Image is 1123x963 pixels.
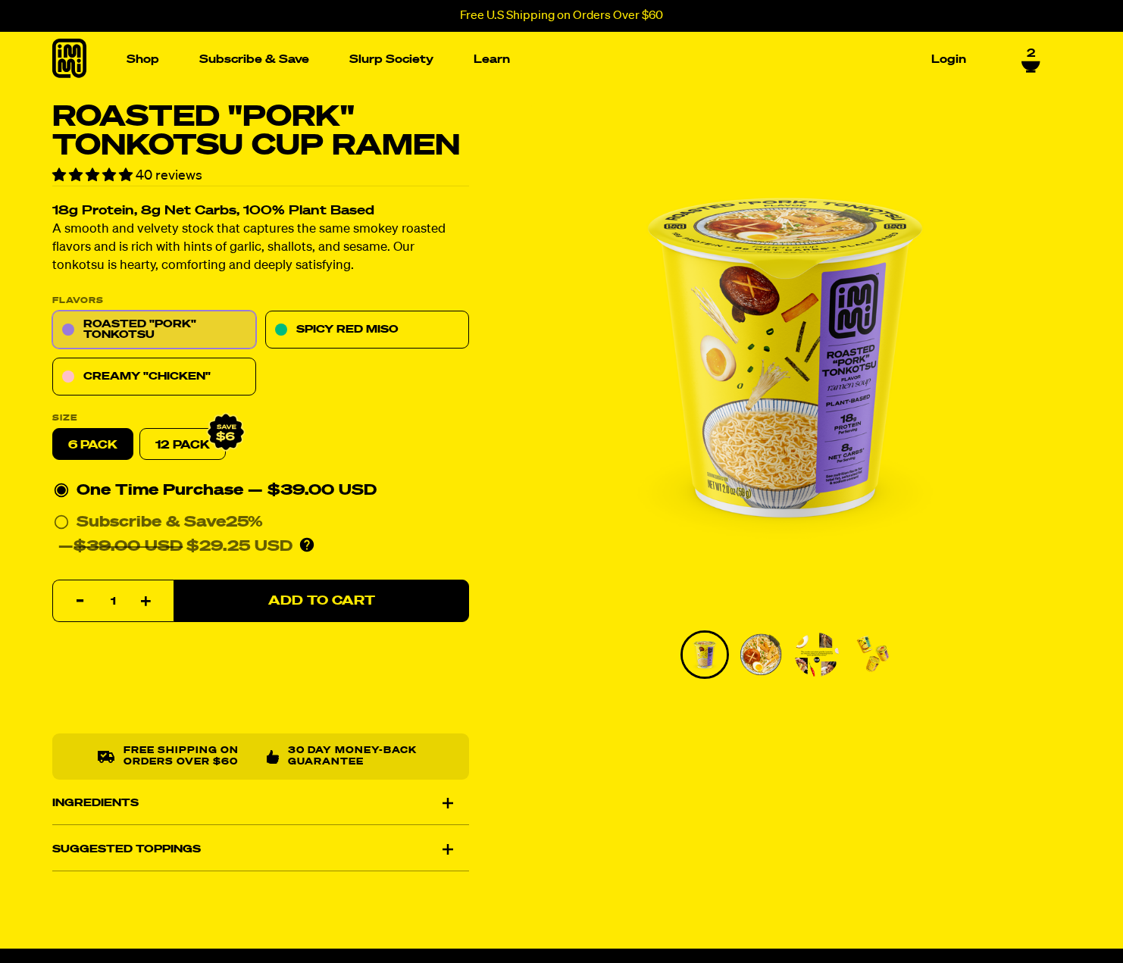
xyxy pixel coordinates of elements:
[460,9,663,23] p: Free U.S Shipping on Orders Over $60
[52,414,469,423] label: Size
[77,511,263,535] div: Subscribe & Save
[530,630,1040,679] div: PDP main carousel thumbnails
[120,48,165,71] a: Shop
[62,581,164,624] input: quantity
[737,630,785,679] li: Go to slide 2
[124,746,255,768] p: Free shipping on orders over $60
[739,633,783,677] img: Roasted "Pork" Tonkotsu Cup Ramen
[52,782,469,824] div: Ingredients
[52,103,469,161] h1: Roasted "Pork" Tonkotsu Cup Ramen
[680,630,729,679] li: Go to slide 1
[851,633,895,677] img: Roasted "Pork" Tonkotsu Cup Ramen
[58,535,292,559] div: — $29.25 USD
[74,539,183,555] del: $39.00 USD
[925,48,972,71] a: Login
[530,103,1040,612] li: 1 of 4
[226,515,263,530] span: 25%
[530,103,1040,612] div: PDP main carousel
[52,221,469,276] p: A smooth and velvety stock that captures the same smokey roasted flavors and is rich with hints o...
[139,429,226,461] a: 12 Pack
[793,630,841,679] li: Go to slide 3
[54,479,468,503] div: One Time Purchase
[174,580,469,623] button: Add to Cart
[52,429,133,461] label: 6 pack
[343,48,440,71] a: Slurp Society
[1021,47,1040,73] a: 2
[52,358,256,396] a: Creamy "Chicken"
[52,297,469,305] p: Flavors
[683,633,727,677] img: Roasted "Pork" Tonkotsu Cup Ramen
[288,746,424,768] p: 30 Day Money-Back Guarantee
[268,595,375,608] span: Add to Cart
[1027,47,1035,61] span: 2
[530,103,1040,612] img: Roasted "Pork" Tonkotsu Cup Ramen
[849,630,897,679] li: Go to slide 4
[52,205,469,218] h2: 18g Protein, 8g Net Carbs, 100% Plant Based
[52,311,256,349] a: Roasted "Pork" Tonkotsu
[8,895,142,955] iframe: Marketing Popup
[795,633,839,677] img: Roasted "Pork" Tonkotsu Cup Ramen
[248,479,377,503] div: — $39.00 USD
[193,48,315,71] a: Subscribe & Save
[468,48,516,71] a: Learn
[265,311,469,349] a: Spicy Red Miso
[52,829,469,871] div: Suggested Toppings
[52,169,136,183] span: 4.78 stars
[120,32,972,87] nav: Main navigation
[136,169,202,183] span: 40 reviews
